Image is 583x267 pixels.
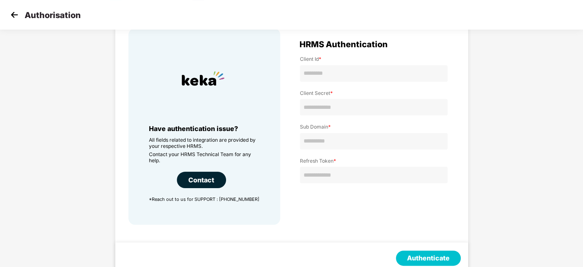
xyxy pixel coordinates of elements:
[300,90,448,96] label: Client Secret
[8,9,21,21] img: svg+xml;base64,PHN2ZyB4bWxucz0iaHR0cDovL3d3dy53My5vcmcvMjAwMC9zdmciIHdpZHRoPSIzMCIgaGVpZ2h0PSIzMC...
[300,124,448,130] label: Sub Domain
[300,158,448,164] label: Refresh Token
[25,10,81,20] p: Authorisation
[149,196,260,202] p: *Reach out to us for SUPPORT : [PHONE_NUMBER]
[149,124,238,133] span: Have authentication issue?
[300,56,448,62] label: Client Id
[300,41,388,48] span: HRMS Authentication
[177,172,226,188] div: Contact
[149,137,260,149] p: All fields related to integration are provided by your respective HRMS.
[174,49,233,108] img: HRMS Company Icon
[396,251,461,266] button: Authenticate
[149,151,260,163] p: Contact your HRMS Technical Team for any help.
